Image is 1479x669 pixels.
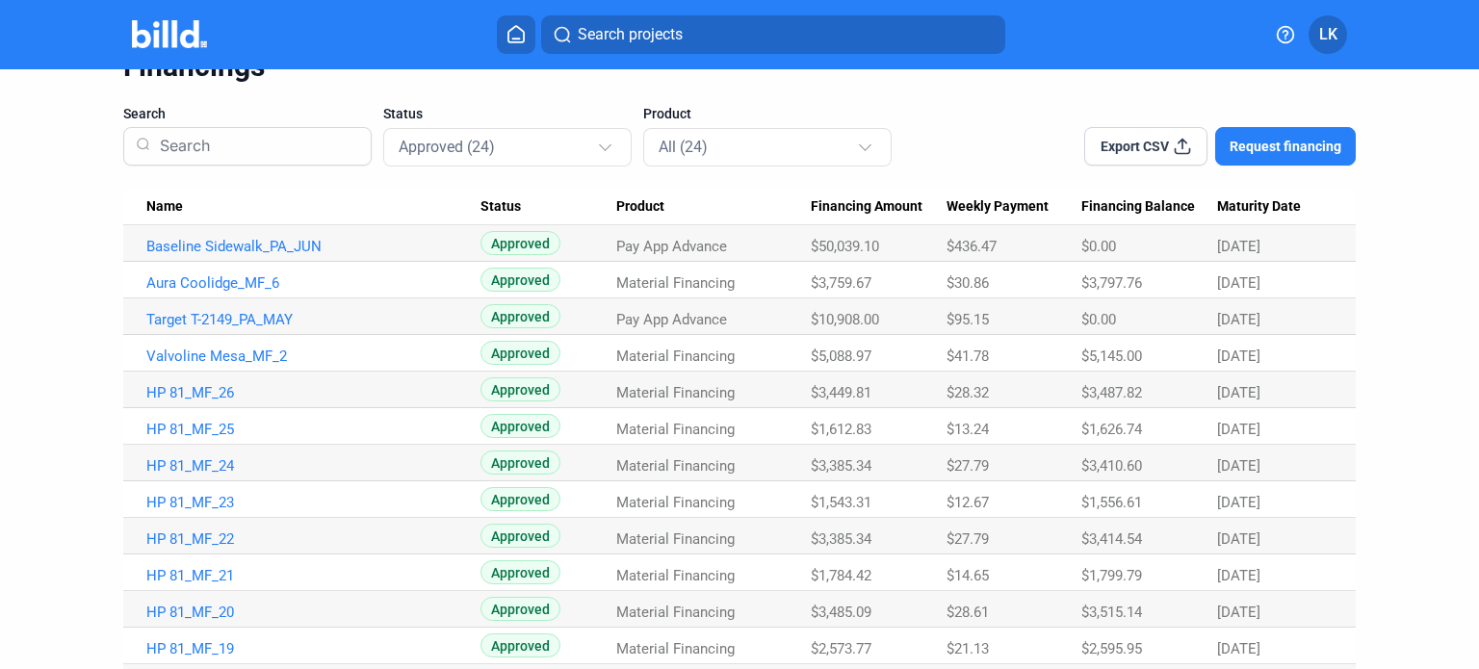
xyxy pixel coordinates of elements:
span: [DATE] [1217,567,1260,584]
span: Weekly Payment [947,198,1049,216]
span: [DATE] [1217,457,1260,475]
div: Financing Amount [811,198,947,216]
span: $3,385.34 [811,530,871,548]
span: [DATE] [1217,640,1260,657]
a: HP 81_MF_22 [146,530,480,548]
span: Material Financing [616,530,735,548]
span: Pay App Advance [616,311,727,328]
span: Product [616,198,664,216]
span: Approved [480,597,560,621]
span: Approved [480,231,560,255]
a: HP 81_MF_20 [146,604,480,621]
span: $3,449.81 [811,384,871,401]
span: $3,410.60 [1081,457,1142,475]
a: Valvoline Mesa_MF_2 [146,347,480,365]
span: $50,039.10 [811,238,879,255]
span: $41.78 [947,347,989,365]
a: Target T-2149_PA_MAY [146,311,480,328]
a: Baseline Sidewalk_PA_JUN [146,238,480,255]
mat-select-trigger: Approved (24) [399,138,495,156]
span: $0.00 [1081,311,1116,328]
span: $3,797.76 [1081,274,1142,292]
span: $13.24 [947,421,989,438]
span: $3,487.82 [1081,384,1142,401]
span: Status [480,198,521,216]
span: LK [1319,23,1337,46]
div: Maturity Date [1217,198,1333,216]
span: Material Financing [616,567,735,584]
span: Approved [480,633,560,657]
span: Approved [480,377,560,401]
span: $5,088.97 [811,347,871,365]
img: Billd Company Logo [132,20,208,48]
button: Search projects [541,15,1005,54]
span: $0.00 [1081,238,1116,255]
span: $436.47 [947,238,997,255]
span: Material Financing [616,640,735,657]
div: Weekly Payment [947,198,1081,216]
a: HP 81_MF_19 [146,640,480,657]
span: Material Financing [616,421,735,438]
span: Approved [480,268,560,292]
span: $27.79 [947,530,989,548]
span: Material Financing [616,274,735,292]
span: Approved [480,450,560,475]
span: [DATE] [1217,384,1260,401]
span: $1,799.79 [1081,567,1142,584]
span: $1,626.74 [1081,421,1142,438]
a: HP 81_MF_23 [146,494,480,511]
a: Aura Coolidge_MF_6 [146,274,480,292]
span: $21.13 [947,640,989,657]
span: [DATE] [1217,604,1260,621]
div: Name [146,198,480,216]
span: Maturity Date [1217,198,1301,216]
button: Export CSV [1084,127,1207,166]
span: $1,784.42 [811,567,871,584]
span: [DATE] [1217,238,1260,255]
span: Name [146,198,183,216]
a: HP 81_MF_24 [146,457,480,475]
a: HP 81_MF_26 [146,384,480,401]
span: [DATE] [1217,530,1260,548]
span: $3,759.67 [811,274,871,292]
span: $5,145.00 [1081,347,1142,365]
span: [DATE] [1217,274,1260,292]
span: Approved [480,487,560,511]
div: Product [616,198,811,216]
span: [DATE] [1217,347,1260,365]
a: HP 81_MF_25 [146,421,480,438]
span: $12.67 [947,494,989,511]
span: [DATE] [1217,421,1260,438]
span: $2,573.77 [811,640,871,657]
button: LK [1309,15,1347,54]
span: $1,612.83 [811,421,871,438]
span: Material Financing [616,457,735,475]
span: $30.86 [947,274,989,292]
span: $28.32 [947,384,989,401]
span: $95.15 [947,311,989,328]
span: $3,385.34 [811,457,871,475]
span: $14.65 [947,567,989,584]
span: Status [383,104,423,123]
span: Material Financing [616,604,735,621]
span: $3,515.14 [1081,604,1142,621]
span: Financing Balance [1081,198,1195,216]
span: Financing Amount [811,198,922,216]
span: $3,485.09 [811,604,871,621]
span: Material Financing [616,384,735,401]
span: $3,414.54 [1081,530,1142,548]
span: Export CSV [1101,137,1169,156]
div: Status [480,198,616,216]
a: HP 81_MF_21 [146,567,480,584]
span: $1,556.61 [1081,494,1142,511]
span: Material Financing [616,347,735,365]
span: Search [123,104,166,123]
span: Approved [480,414,560,438]
span: Product [643,104,691,123]
span: Approved [480,304,560,328]
mat-select-trigger: All (24) [659,138,708,156]
span: $1,543.31 [811,494,871,511]
div: Financing Balance [1081,198,1217,216]
span: Approved [480,560,560,584]
span: Material Financing [616,494,735,511]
